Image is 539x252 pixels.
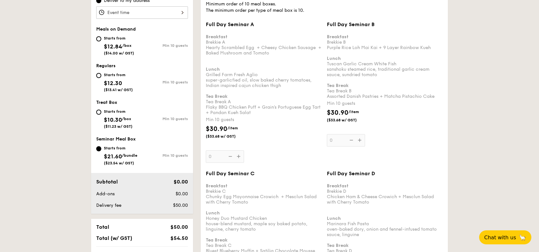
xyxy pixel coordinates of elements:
span: /box [122,117,131,121]
span: Full Day Seminar C [206,170,255,176]
b: Lunch [206,210,220,216]
span: ($33.68 w/ GST) [206,134,249,139]
span: /item [349,110,359,114]
input: Starts from$21.60/bundle($23.54 w/ GST)Min 10 guests [96,146,101,151]
span: $21.60 [104,153,122,160]
span: $50.00 [170,224,188,230]
div: Brekkie B Purple Rice Loh Mai Kai + 9 Layer Rainbow Kueh Tuscan Garlic Cream White Fish sanshoku ... [327,29,443,99]
span: /bundle [122,153,137,158]
span: /item [227,126,238,130]
div: Min 10 guests [142,117,188,121]
input: Starts from$12.84/box($14.00 w/ GST)Min 10 guests [96,36,101,41]
div: Brekkie A Hearty Scrambled Egg + Cheesy Chicken Sausage + Baked Mushroom and Tomato Grilled Farm ... [206,29,322,115]
b: Tea Break [206,94,227,99]
span: Delivery fee [96,203,121,208]
span: 🦙 [519,234,526,241]
div: Min 10 guests [142,43,188,48]
span: $0.00 [176,191,188,197]
input: Event time [96,6,188,19]
span: ($23.54 w/ GST) [104,161,134,165]
span: ($14.00 w/ GST) [104,51,134,55]
div: Min 10 guests [142,80,188,84]
span: Full Day Seminar B [327,21,375,27]
div: Starts from [104,72,133,77]
span: $30.90 [327,109,349,117]
span: Total [96,224,109,230]
button: Chat with us🦙 [479,230,531,244]
span: ($11.23 w/ GST) [104,124,133,129]
span: $0.00 [174,179,188,185]
span: Regulars [96,63,116,68]
span: ($13.41 w/ GST) [104,88,133,92]
b: Tea Break [327,243,349,248]
span: Full Day Seminar D [327,170,375,176]
span: Meals on Demand [96,26,136,32]
input: Starts from$12.30($13.41 w/ GST)Min 10 guests [96,73,101,78]
span: Treat Box [96,100,117,105]
b: Tea Break [327,83,349,88]
div: Min 10 guests [142,153,188,158]
span: Full Day Seminar A [206,21,254,27]
b: Tea Break [206,237,227,243]
span: /box [122,43,132,48]
b: Breakfast [206,34,227,40]
span: $30.90 [206,125,227,133]
span: $10.30 [104,116,122,123]
div: Starts from [104,36,134,41]
div: Starts from [104,109,133,114]
div: Min 10 guests [327,100,443,107]
span: $12.84 [104,43,122,50]
span: Total (w/ GST) [96,235,132,241]
span: Seminar Meal Box [96,136,136,142]
span: Subtotal [96,179,118,185]
b: Breakfast [327,34,349,40]
div: Starts from [104,146,137,151]
span: $54.50 [170,235,188,241]
b: Breakfast [206,183,227,189]
span: Add-ons [96,191,115,197]
div: Min 10 guests [206,117,322,123]
b: Lunch [327,216,341,221]
span: $50.00 [173,203,188,208]
input: Starts from$10.30/box($11.23 w/ GST)Min 10 guests [96,110,101,115]
b: Breakfast [327,183,349,189]
span: ($33.68 w/ GST) [327,118,370,123]
span: $12.30 [104,80,122,87]
b: Lunch [206,67,220,72]
span: Chat with us [484,234,516,241]
b: Lunch [327,56,341,61]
